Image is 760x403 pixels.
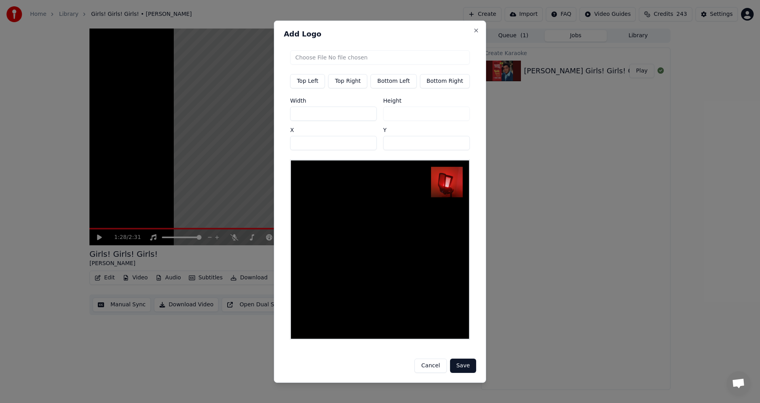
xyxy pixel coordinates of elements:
[328,74,367,88] button: Top Right
[420,74,470,88] button: Bottom Right
[383,127,470,132] label: Y
[290,74,325,88] button: Top Left
[383,97,470,103] label: Height
[290,127,377,132] label: X
[414,359,446,373] button: Cancel
[290,97,377,103] label: Width
[431,167,462,197] img: Logo
[450,359,476,373] button: Save
[370,74,416,88] button: Bottom Left
[284,30,476,37] h2: Add Logo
